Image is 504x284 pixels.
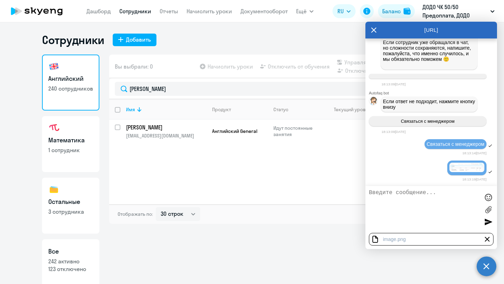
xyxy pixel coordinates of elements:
div: Продукт [212,106,231,113]
button: RU [332,4,356,18]
div: Статус [273,106,321,113]
span: RU [337,7,344,15]
h3: Математика [48,136,93,145]
img: image.png [449,163,484,172]
a: Дашборд [86,8,111,15]
button: Связаться с менеджером [369,116,486,126]
div: Имя [126,106,135,113]
a: Отчеты [160,8,178,15]
button: Балансbalance [378,4,415,18]
button: ДОДО ЧК 50/50 Предоплата, ДОДО ФРАНЧАЙЗИНГ, ООО [419,3,498,20]
span: Если ответ не подходит, нажмите кнопку внизу [383,99,476,110]
button: Ещё [296,4,314,18]
p: 3 сотрудника [48,208,93,215]
span: Связаться с менеджером [401,119,454,124]
p: 240 сотрудников [48,85,93,92]
div: Баланс [382,7,401,15]
img: bot avatar [369,97,378,107]
h3: Все [48,247,93,256]
div: .png [396,236,406,242]
div: Текущий уровень [327,106,386,113]
p: Идут постоянные занятия [273,125,321,137]
input: Поиск по имени, email, продукту или статусу [115,82,456,96]
div: image [383,236,396,242]
div: Добавить [126,35,151,44]
time: 18:13:09[DATE] [381,130,406,134]
a: Математика1 сотрудник [42,116,99,172]
time: 18:13:19[DATE] [462,177,486,181]
a: Начислить уроки [187,8,232,15]
span: Вы выбрали: 0 [115,62,153,71]
div: Продукт [212,106,267,113]
h3: Английский [48,74,93,83]
a: Документооборот [240,8,288,15]
p: 123 отключено [48,265,93,273]
time: 18:13:14[DATE] [462,151,486,155]
img: others [48,184,59,195]
p: [PERSON_NAME] [126,123,205,131]
label: Лимит 10 файлов [483,204,493,215]
div: Имя [126,106,206,113]
img: math [48,122,59,134]
a: Остальные3 сотрудника [42,178,99,234]
a: [PERSON_NAME] [126,123,206,131]
span: Отображать по: [118,211,153,217]
span: Английский General [212,128,257,134]
div: Статус [273,106,288,113]
time: 18:13:09[DATE] [381,82,406,86]
span: Ещё [296,7,307,15]
h3: Остальные [48,197,93,206]
h1: Сотрудники [42,33,104,47]
img: balance [404,8,411,15]
img: english [48,61,59,72]
div: image.png [369,233,493,246]
p: [EMAIL_ADDRESS][DOMAIN_NAME] [126,133,206,139]
p: 1 сотрудник [48,146,93,154]
p: ДОДО ЧК 50/50 Предоплата, ДОДО ФРАНЧАЙЗИНГ, ООО [422,3,488,20]
a: Сотрудники [119,8,151,15]
div: Autofaq bot [369,91,497,95]
button: Добавить [113,34,156,46]
a: Английский240 сотрудников [42,55,99,111]
span: Связаться с менеджером [427,141,484,147]
p: 242 активно [48,257,93,265]
div: Текущий уровень [334,106,374,113]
